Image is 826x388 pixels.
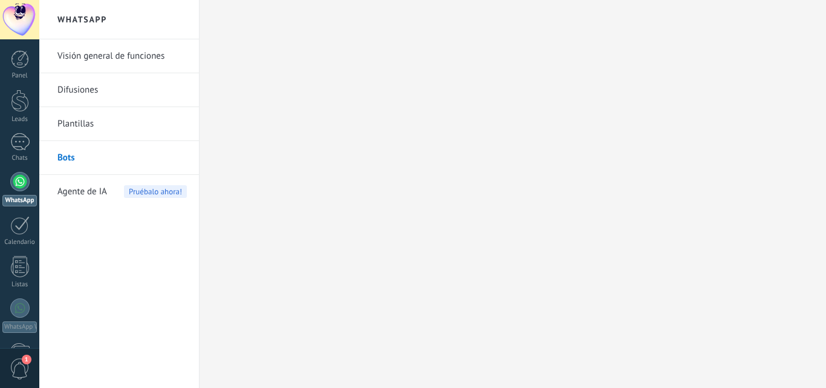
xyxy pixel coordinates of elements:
[39,39,199,73] li: Visión general de funciones
[39,175,199,208] li: Agente de IA
[57,175,187,209] a: Agente de IA Pruébalo ahora!
[57,39,187,73] a: Visión general de funciones
[57,175,107,209] span: Agente de IA
[39,107,199,141] li: Plantillas
[15,303,25,314] img: WhatsApp Whatcrm
[39,73,199,107] li: Difusiones
[124,185,187,198] span: Pruébalo ahora!
[2,281,37,289] div: Listas
[57,107,187,141] a: Plantillas
[57,73,187,107] a: Difusiones
[2,321,37,333] div: WhatsApp Whatcrm
[2,154,37,162] div: Chats
[57,141,187,175] a: Bots
[2,238,37,246] div: Calendario
[22,355,31,364] span: 1
[2,72,37,80] div: Panel
[39,141,199,175] li: Bots
[2,195,37,206] div: WhatsApp
[2,116,37,123] div: Leads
